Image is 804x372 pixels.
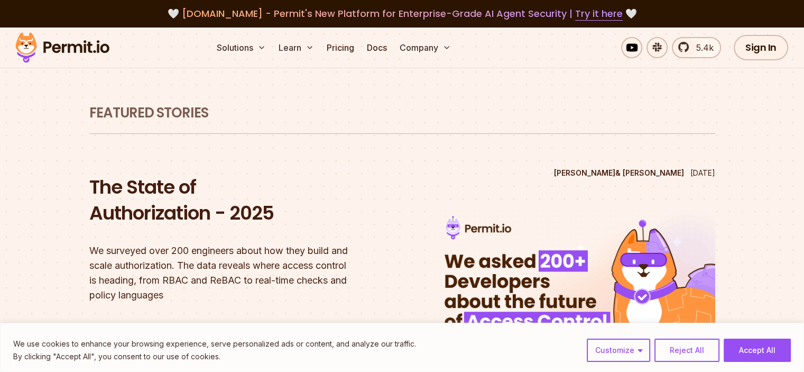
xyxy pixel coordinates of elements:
[724,339,791,362] button: Accept All
[363,37,391,58] a: Docs
[690,168,715,177] time: [DATE]
[654,339,719,362] button: Reject All
[587,339,650,362] button: Customize
[25,6,779,21] div: 🤍 🤍
[89,174,373,226] h2: The State of Authorization - 2025
[322,37,358,58] a: Pricing
[11,30,114,66] img: Permit logo
[734,35,788,60] a: Sign In
[274,37,318,58] button: Learn
[575,7,623,21] a: Try it here
[212,37,270,58] button: Solutions
[672,37,721,58] a: 5.4k
[13,338,416,350] p: We use cookies to enhance your browsing experience, serve personalized ads or content, and analyz...
[89,104,715,123] h1: Featured Stories
[395,37,455,58] button: Company
[182,7,623,20] span: [DOMAIN_NAME] - Permit's New Platform for Enterprise-Grade AI Agent Security |
[554,168,684,178] p: [PERSON_NAME] & [PERSON_NAME]
[13,350,416,363] p: By clicking "Accept All", you consent to our use of cookies.
[89,243,373,303] p: We surveyed over 200 engineers about how they build and scale authorization. The data reveals whe...
[432,208,715,356] img: The State of Authorization - 2025
[690,41,714,54] span: 5.4k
